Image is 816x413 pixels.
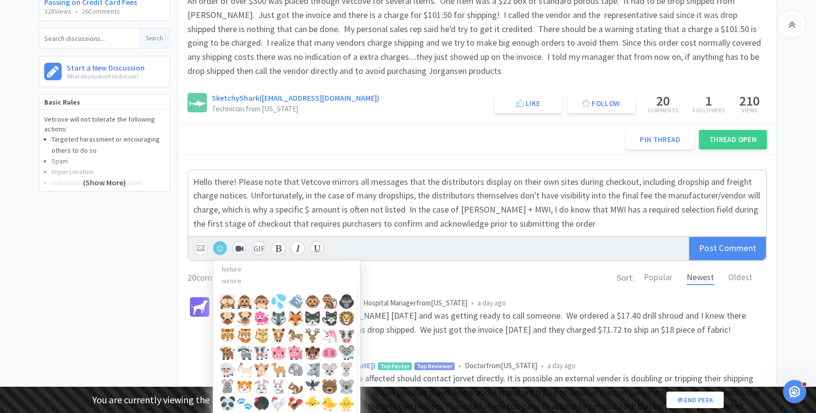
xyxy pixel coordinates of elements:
[647,94,678,108] h5: 20
[238,360,765,372] div: Doctor from [US_STATE]
[252,241,266,255] div: GIF
[39,29,139,48] input: Search discussions...
[212,93,379,103] a: SketchyShark([EMAIL_ADDRESS][DOMAIN_NAME])
[219,275,355,286] h3: Nature
[666,392,724,408] a: End Peek
[378,363,411,370] span: Top Poster
[214,310,748,335] span: I JUST got one of these from [PERSON_NAME] [DATE] and was getting ready to call someone. We order...
[213,241,227,255] button: ☺
[644,271,672,285] div: Popular
[783,380,806,403] iframe: Intercom live chat
[688,237,766,260] div: Post
[51,134,165,156] li: Targeted harassment or encouraging others to do so
[215,261,358,278] h3: Nature
[626,130,694,149] button: Pin Thread
[687,271,714,285] div: Newest
[214,297,765,309] div: Hospital Manager from [US_STATE]
[647,108,678,113] p: Comments
[415,363,454,370] span: Top Reviewer
[67,61,145,72] h6: Start a New Discussion
[693,94,725,108] h5: 1
[193,176,762,229] span: Hello there! Please note that Vetcove mirrors all messages that the distributors display on their...
[471,298,474,307] span: •
[739,108,760,113] p: Views
[477,298,506,307] span: a day ago
[39,152,170,191] div: (Show More)
[459,361,461,370] span: •
[44,8,165,15] p: 328 Views 26 Comments
[547,361,576,370] span: a day ago
[567,94,635,113] button: Follow
[617,271,634,285] h6: Sort:
[541,361,544,370] span: •
[67,72,145,81] p: What do you want to discuss?
[238,373,755,398] span: Ridiculous. I think maybe everyone affected should contact jorvet directly. It is possible an ext...
[39,95,170,110] h5: Basic Rules
[212,105,298,112] p: Technician from [US_STATE]
[44,115,165,134] p: Vetcove will not tolerate the following actions:
[75,7,78,16] span: •
[719,242,756,253] span: Comment
[494,94,562,113] button: Like
[187,271,236,285] h6: 20 comments
[39,56,170,87] a: Start a New DiscussionWhat do you want to discuss?
[729,271,752,285] div: Oldest
[693,108,725,113] p: Followers
[699,130,767,149] button: Thread Open
[739,94,760,108] h5: 210
[139,29,170,48] button: Search
[92,392,349,408] p: You are currently viewing the account of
